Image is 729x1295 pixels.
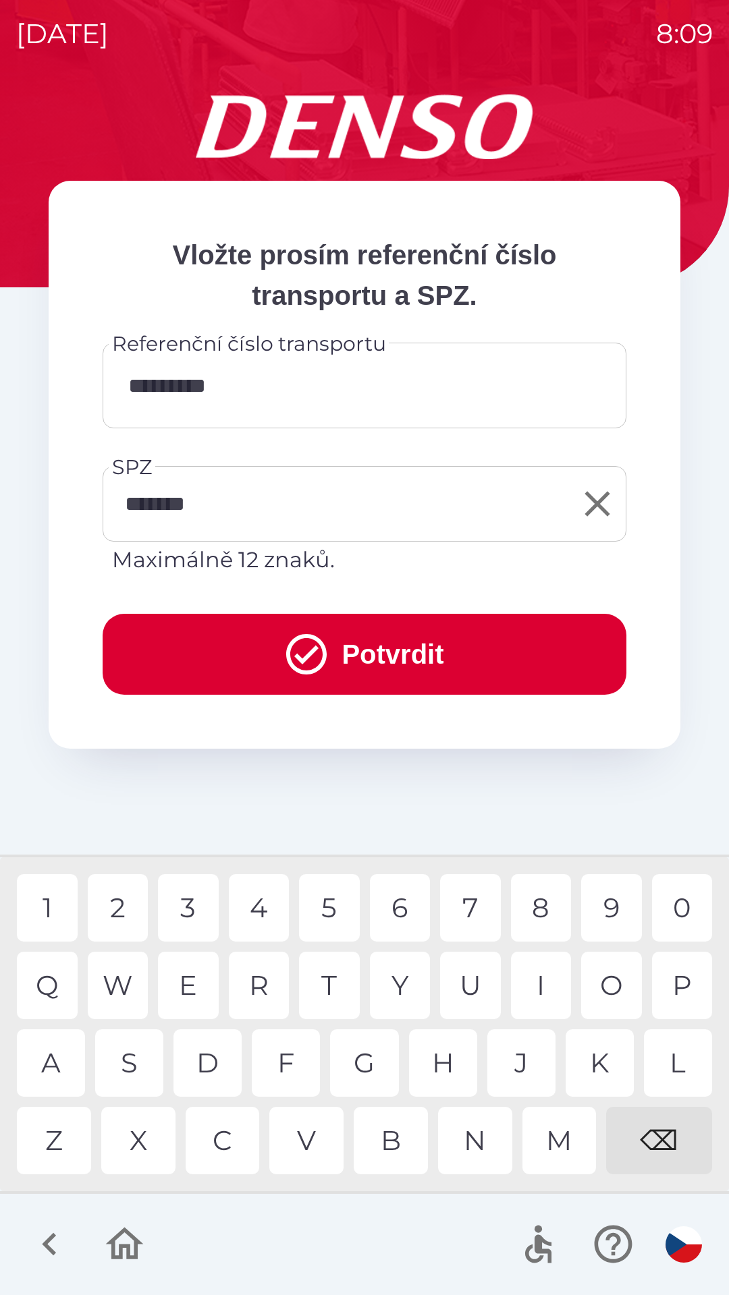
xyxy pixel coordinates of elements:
[656,13,713,54] p: 8:09
[103,614,626,695] button: Potvrdit
[666,1226,702,1263] img: cs flag
[573,480,622,528] button: Clear
[16,13,109,54] p: [DATE]
[112,329,386,358] label: Referenční číslo transportu
[112,544,617,576] p: Maximálně 12 znaků.
[49,94,680,159] img: Logo
[103,235,626,316] p: Vložte prosím referenční číslo transportu a SPZ.
[112,453,152,482] label: SPZ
